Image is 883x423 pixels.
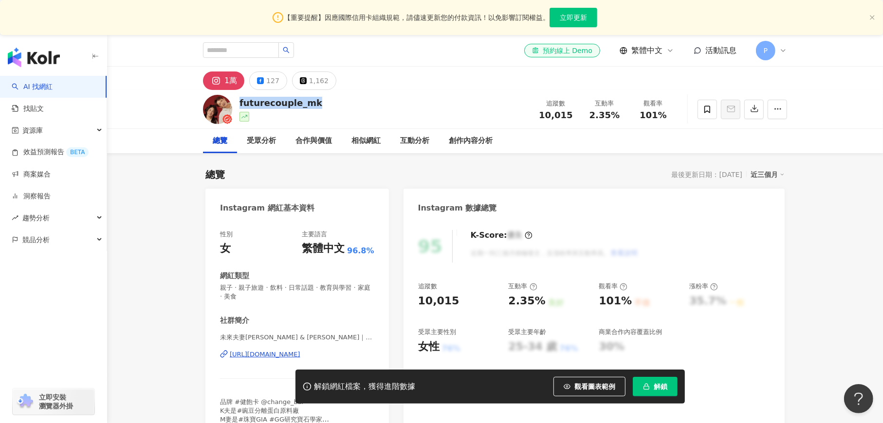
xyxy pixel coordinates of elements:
div: 互動率 [586,99,623,108]
span: 觀看圖表範例 [574,383,615,390]
span: 2.35% [589,110,620,120]
a: 預約線上 Demo [524,44,600,57]
a: 效益預測報告BETA [12,147,89,157]
button: 1,162 [292,71,336,90]
div: futurecouple_mk [239,97,322,109]
img: chrome extension [16,394,35,409]
a: 洞察報告 [12,192,51,201]
div: 受眾主要性別 [418,328,456,336]
div: 最後更新日期：[DATE] [672,171,742,178]
a: 商案媒合 [12,170,51,179]
div: 受眾主要年齡 [508,328,546,336]
a: [URL][DOMAIN_NAME] [220,350,374,359]
button: 解鎖 [633,377,678,396]
span: 101% [640,110,667,120]
span: search [283,47,290,53]
div: 合作與價值 [295,135,332,147]
div: 1萬 [224,74,237,88]
div: 網紅類型 [220,271,249,281]
span: rise [12,214,18,221]
a: searchAI 找網紅 [12,82,53,92]
a: 找貼文 [12,104,44,114]
div: 女性 [418,339,440,354]
div: 2.35% [508,294,545,309]
div: 127 [266,74,279,88]
span: 趨勢分析 [22,207,50,229]
div: 相似網紅 [351,135,381,147]
span: 繁體中文 [631,45,662,56]
div: 互動分析 [400,135,429,147]
div: 受眾分析 [247,135,276,147]
span: 活動訊息 [705,46,736,55]
img: logo [8,48,60,67]
div: 創作內容分析 [449,135,493,147]
button: 立即更新 [550,8,597,27]
span: 親子 · 親子旅遊 · 飲料 · 日常話題 · 教育與學習 · 家庭 · 美食 [220,283,374,301]
span: close [869,15,875,20]
div: 總覽 [213,135,227,147]
span: 未來夫妻[PERSON_NAME] & [PERSON_NAME]｜情侶 旅遊 美食 團購 開箱 葷素共食｜ | futurecouple_mk [220,333,374,342]
div: 1,162 [309,74,329,88]
div: 101% [599,294,632,309]
div: 女 [220,241,231,256]
div: 觀看率 [635,99,672,108]
div: 社群簡介 [220,316,249,326]
img: KOL Avatar [203,95,232,124]
button: 1萬 [203,71,244,90]
div: 互動率 [508,282,537,291]
button: 127 [249,71,287,90]
span: 資源庫 [22,120,43,141]
div: 商業合作內容覆蓋比例 [599,328,662,336]
div: 解鎖網紅檔案，獲得進階數據 [314,382,415,392]
span: 立即更新 [560,14,587,21]
div: 漲粉率 [689,282,718,291]
button: 觀看圖表範例 [553,377,625,396]
div: 預約線上 Demo [532,46,592,55]
div: Instagram 數據總覽 [418,203,497,213]
span: P [764,45,768,56]
div: 主要語言 [302,230,327,239]
span: 立即安裝 瀏覽器外掛 [39,393,73,410]
div: 性別 [220,230,233,239]
span: 【重要提醒】因應國際信用卡組織規範，請儘速更新您的付款資訊！以免影響訂閱權益。 [284,12,550,23]
span: 96.8% [347,246,374,256]
button: close [869,15,875,21]
div: 觀看率 [599,282,627,291]
div: [URL][DOMAIN_NAME] [230,350,300,359]
span: 10,015 [539,110,572,120]
span: 解鎖 [654,383,667,390]
div: 追蹤數 [537,99,574,108]
div: 近三個月 [751,168,785,181]
span: 競品分析 [22,229,50,251]
a: chrome extension立即安裝 瀏覽器外掛 [13,388,94,415]
div: K-Score : [471,230,533,241]
div: 繁體中文 [302,241,345,256]
div: Instagram 網紅基本資料 [220,203,314,213]
div: 追蹤數 [418,282,437,291]
div: 10,015 [418,294,460,309]
div: 總覽 [205,168,225,181]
